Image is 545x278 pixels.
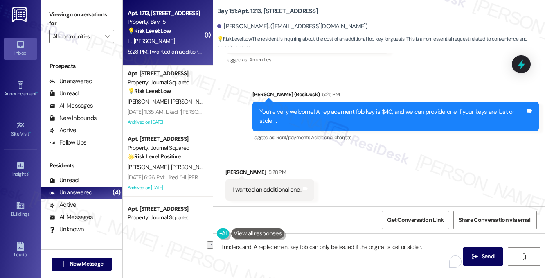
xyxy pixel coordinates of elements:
button: Get Conversation Link [382,211,449,229]
div: Apt. [STREET_ADDRESS] [128,69,203,78]
div: (4) [110,186,122,199]
div: Apt. [STREET_ADDRESS] [128,135,203,143]
div: [PERSON_NAME] [225,168,314,179]
span: Additional charges [311,134,351,141]
span: : The resident is inquiring about the cost of an additional fob key for guests. This is a non-ess... [217,35,545,52]
span: Rent/payments , [276,134,311,141]
div: Property: Bay 151 [128,18,203,26]
img: ResiDesk Logo [12,7,29,22]
div: 5:28 PM: I wanted an additional one. [128,48,214,55]
span: [PERSON_NAME] [128,163,171,171]
div: Past + Future Residents [41,248,122,257]
div: New Inbounds [49,114,97,122]
div: Unread [49,176,79,185]
div: Unanswered [49,77,92,86]
div: Active [49,126,77,135]
span: H. [PERSON_NAME] [128,37,175,45]
div: 5:28 PM [266,168,286,176]
i:  [472,253,478,260]
div: Archived on [DATE] [127,117,204,127]
span: Send [482,252,494,261]
div: Property: Journal Squared [128,78,203,87]
button: New Message [52,258,112,271]
a: Site Visit • [4,118,37,140]
div: [PERSON_NAME] (ResiDesk) [252,90,539,102]
span: • [28,170,29,176]
div: Tagged as: [252,131,539,143]
div: All Messages [49,102,93,110]
div: Property: Journal Squared [128,144,203,152]
div: You’re very welcome! A replacement fob key is $40, and we can provide one if your keys are lost o... [259,108,526,125]
label: Viewing conversations for [49,8,114,30]
textarea: To enrich screen reader interactions, please activate Accessibility in Grammarly extension settings [218,241,466,272]
div: Apt. 1213, [STREET_ADDRESS] [128,9,203,18]
a: Leads [4,239,37,261]
div: Tagged as: [225,54,389,66]
div: [PERSON_NAME]. ([EMAIL_ADDRESS][DOMAIN_NAME]) [217,22,368,31]
a: Inbox [4,38,37,60]
i:  [521,253,527,260]
button: Send [463,247,503,266]
div: [DATE] 6:26 PM: Liked “Hi [PERSON_NAME] and [PERSON_NAME]! Starting [DATE]…” [128,174,323,181]
span: • [29,130,31,136]
span: Get Conversation Link [387,216,444,224]
i:  [60,261,66,267]
i:  [105,33,110,40]
b: Bay 151: Apt. 1213, [STREET_ADDRESS] [217,7,318,16]
div: 5:25 PM [320,90,340,99]
div: I wanted an additional one. [232,185,301,194]
span: Share Conversation via email [459,216,531,224]
div: Active [49,201,77,209]
strong: 💡 Risk Level: Low [128,87,171,95]
span: [PERSON_NAME] [128,98,171,105]
span: • [36,90,38,95]
strong: 💡 Risk Level: Low [217,36,252,42]
div: All Messages [49,213,93,221]
div: Unknown [49,225,84,234]
span: New Message [70,260,103,268]
strong: 💡 Risk Level: Low [128,27,171,34]
div: Unanswered [49,188,92,197]
div: Residents [41,161,122,170]
div: Unread [49,89,79,98]
span: Amenities [249,56,271,63]
div: Prospects [41,62,122,70]
div: Follow Ups [49,138,87,147]
strong: 🌟 Risk Level: Positive [128,153,180,160]
input: All communities [53,30,101,43]
span: [PERSON_NAME] [171,98,214,105]
div: Apt. [STREET_ADDRESS] [128,205,203,213]
div: Property: Journal Squared [128,213,203,222]
span: [PERSON_NAME] [171,163,212,171]
div: Archived on [DATE] [127,183,204,193]
a: Insights • [4,158,37,181]
a: Buildings [4,199,37,221]
button: Share Conversation via email [453,211,537,229]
